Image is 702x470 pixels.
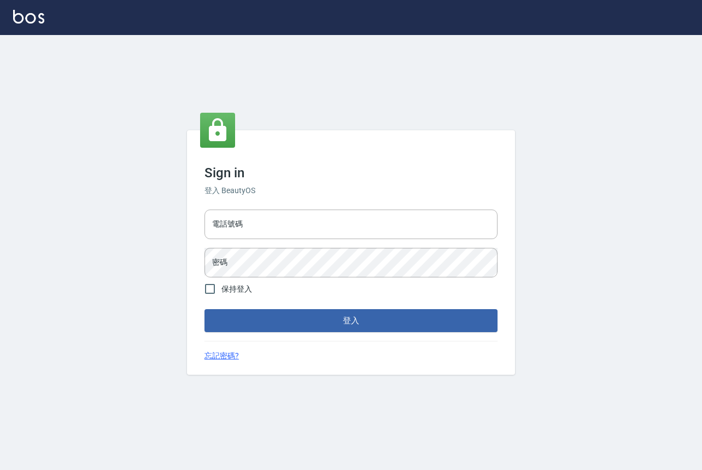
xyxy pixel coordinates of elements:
a: 忘記密碼? [204,350,239,362]
img: Logo [13,10,44,24]
button: 登入 [204,309,498,332]
h6: 登入 BeautyOS [204,185,498,196]
h3: Sign in [204,165,498,181]
span: 保持登入 [221,283,252,295]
